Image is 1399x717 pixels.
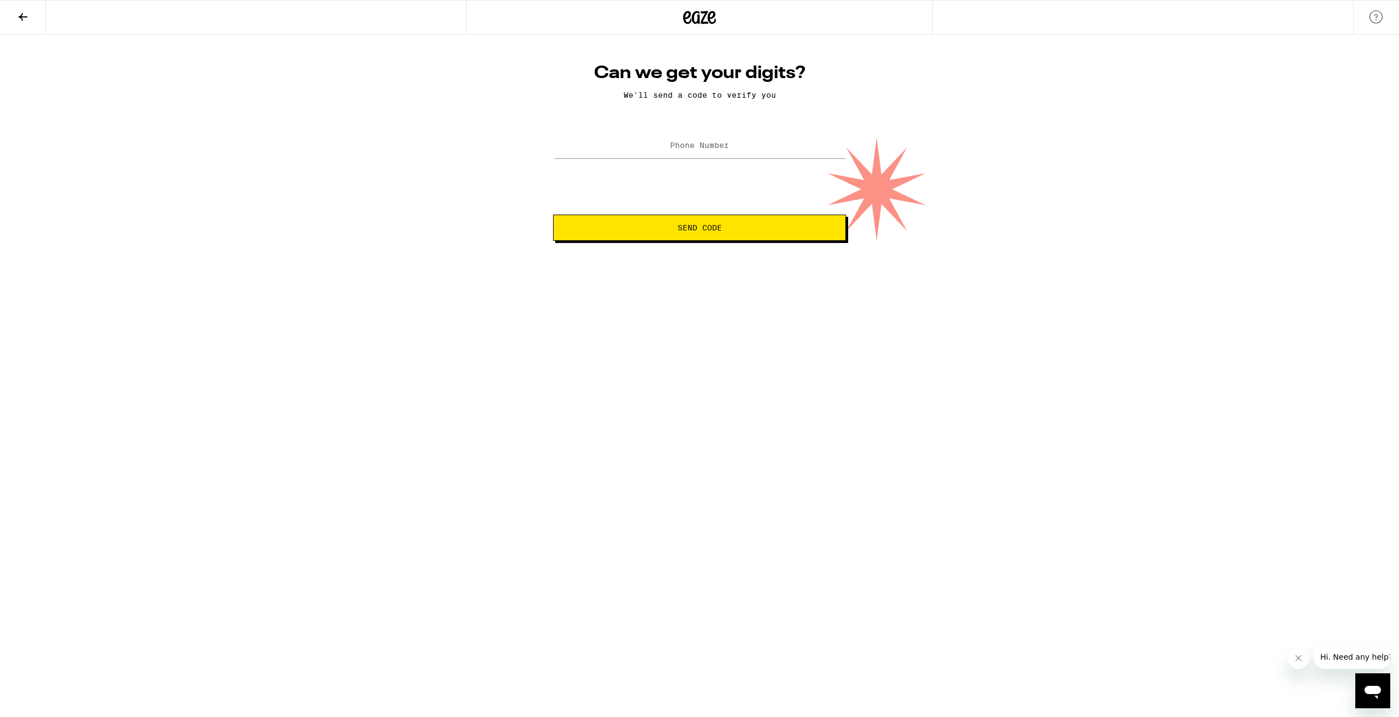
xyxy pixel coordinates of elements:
span: Hi. Need any help? [7,8,79,16]
input: Phone Number [553,134,846,158]
label: Phone Number [670,141,729,150]
span: Send Code [678,224,722,232]
p: We'll send a code to verify you [553,91,846,99]
iframe: Close message [1288,647,1309,669]
button: Send Code [553,215,846,241]
h1: Can we get your digits? [553,62,846,84]
iframe: Button to launch messaging window [1355,673,1390,708]
iframe: Message from company [1314,645,1390,669]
